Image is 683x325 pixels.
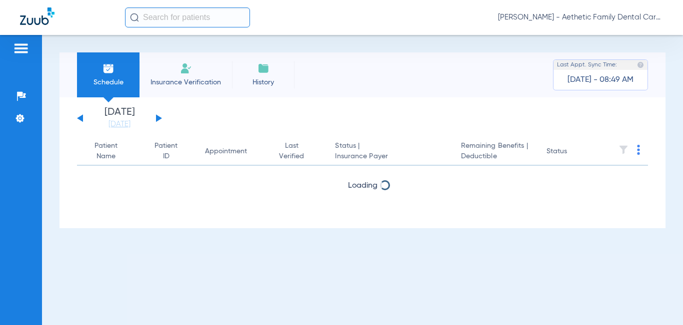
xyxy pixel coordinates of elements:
[125,7,250,27] input: Search for patients
[257,62,269,74] img: History
[453,138,538,166] th: Remaining Benefits |
[273,141,310,162] div: Last Verified
[567,75,633,85] span: [DATE] - 08:49 AM
[85,141,136,162] div: Patient Name
[461,151,530,162] span: Deductible
[637,145,640,155] img: group-dot-blue.svg
[152,141,189,162] div: Patient ID
[273,141,319,162] div: Last Verified
[557,60,617,70] span: Last Appt. Sync Time:
[180,62,192,74] img: Manual Insurance Verification
[147,77,224,87] span: Insurance Verification
[348,182,377,190] span: Loading
[205,146,247,157] div: Appointment
[239,77,287,87] span: History
[637,61,644,68] img: last sync help info
[538,138,606,166] th: Status
[89,107,149,129] li: [DATE]
[335,151,444,162] span: Insurance Payer
[89,119,149,129] a: [DATE]
[85,141,127,162] div: Patient Name
[498,12,663,22] span: [PERSON_NAME] - Aethetic Family Dental Care ([GEOGRAPHIC_DATA])
[20,7,54,25] img: Zuub Logo
[130,13,139,22] img: Search Icon
[102,62,114,74] img: Schedule
[84,77,132,87] span: Schedule
[205,146,257,157] div: Appointment
[13,42,29,54] img: hamburger-icon
[618,145,628,155] img: filter.svg
[152,141,180,162] div: Patient ID
[327,138,452,166] th: Status |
